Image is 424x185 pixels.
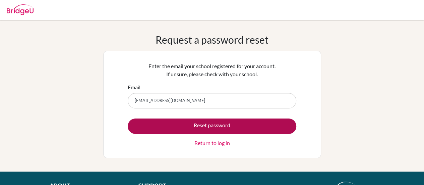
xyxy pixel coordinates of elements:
[128,119,296,134] button: Reset password
[7,4,34,15] img: Bridge-U
[194,139,230,147] a: Return to log in
[128,62,296,78] p: Enter the email your school registered for your account. If unsure, please check with your school.
[156,34,268,46] h1: Request a password reset
[128,83,140,91] label: Email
